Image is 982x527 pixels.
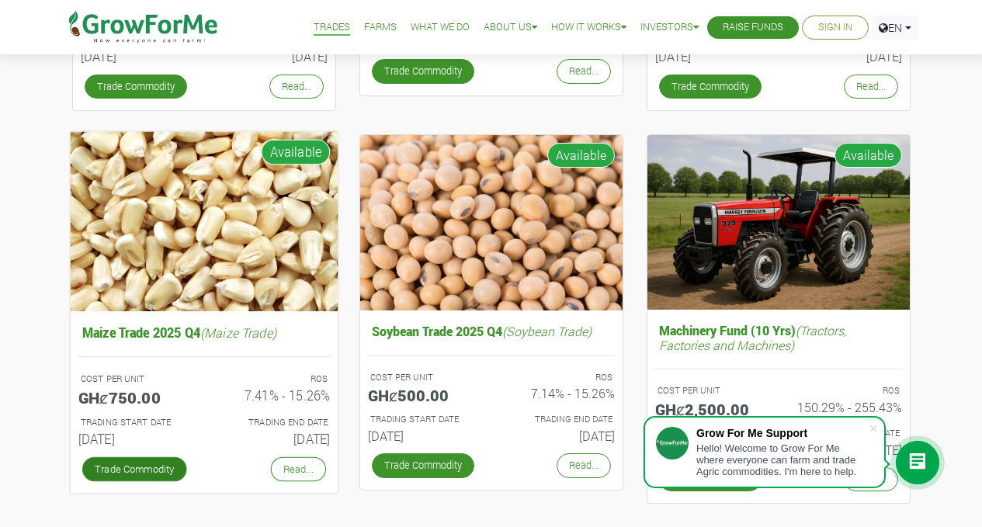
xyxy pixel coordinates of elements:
h6: [DATE] [503,428,615,443]
i: (Tractors, Factories and Machines) [659,322,846,353]
h6: 7.14% - 15.26% [503,386,615,400]
i: (Maize Trade) [200,324,276,340]
h6: [DATE] [790,49,902,64]
p: Estimated Trading Start Date [370,413,477,426]
p: COST PER UNIT [80,372,189,385]
i: (Soybean Trade) [502,323,592,339]
span: Available [835,143,902,168]
h6: 7.41% - 15.26% [216,387,330,403]
p: Estimated Trading End Date [218,415,328,428]
h6: [DATE] [78,431,192,446]
div: Hello! Welcome to Grow For Me where everyone can farm and trade Agric commodities. I'm here to help. [696,442,869,477]
a: How it Works [551,19,626,36]
img: growforme image [360,135,623,311]
div: Grow For Me Support [696,427,869,439]
a: Trades [314,19,350,36]
p: ROS [218,372,328,385]
a: Raise Funds [723,19,783,36]
a: About Us [484,19,537,36]
a: Sign In [818,19,852,36]
a: Read... [270,456,325,481]
p: Estimated Trading Start Date [80,415,189,428]
a: Read... [844,75,898,99]
a: Soybean Trade 2025 Q4(Soybean Trade) COST PER UNIT GHȼ500.00 ROS 7.14% - 15.26% TRADING START DAT... [368,320,615,449]
img: growforme image [647,135,910,310]
p: COST PER UNIT [370,371,477,384]
a: Trade Commodity [659,75,762,99]
h6: [DATE] [368,428,480,443]
h5: GHȼ2,500.00 [655,400,767,418]
a: Machinery Fund (10 Yrs)(Tractors, Factories and Machines) COST PER UNIT GHȼ2,500.00 ROS 150.29% -... [655,319,902,463]
p: ROS [793,384,900,397]
a: What We Do [411,19,470,36]
a: Read... [269,75,324,99]
h6: 150.29% - 255.43% [790,400,902,414]
a: Maize Trade 2025 Q4(Maize Trade) COST PER UNIT GHȼ750.00 ROS 7.41% - 15.26% TRADING START DATE [D... [78,321,329,452]
a: Trade Commodity [85,75,187,99]
h6: [DATE] [81,49,193,64]
p: Estimated Trading End Date [505,413,612,426]
a: Trade Commodity [372,59,474,83]
h5: GHȼ500.00 [368,386,480,404]
h5: Maize Trade 2025 Q4 [78,321,329,344]
a: Read... [557,453,611,477]
a: Read... [557,59,611,83]
p: COST PER UNIT [658,384,765,397]
h6: [DATE] [216,49,328,64]
h6: [DATE] [216,431,330,446]
h5: Soybean Trade 2025 Q4 [368,320,615,342]
h6: [DATE] [655,49,767,64]
a: Trade Commodity [82,456,186,481]
span: Available [261,139,330,165]
a: EN [872,16,918,40]
h5: GHȼ750.00 [78,387,192,406]
a: Farms [364,19,397,36]
img: growforme image [70,131,338,310]
span: Available [547,143,615,168]
h5: Machinery Fund (10 Yrs) [655,319,902,356]
p: ROS [505,371,612,384]
a: Trade Commodity [372,453,474,477]
a: Investors [640,19,699,36]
